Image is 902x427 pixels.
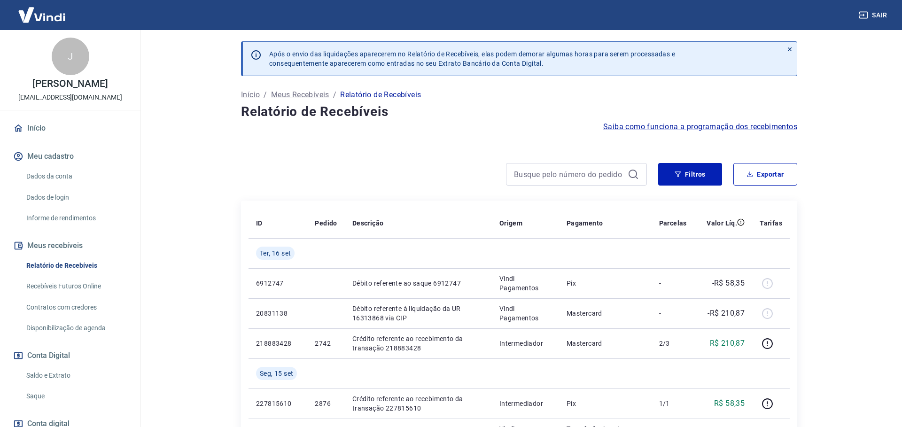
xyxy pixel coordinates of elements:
[708,308,745,319] p: -R$ 210,87
[256,339,300,348] p: 218883428
[32,79,108,89] p: [PERSON_NAME]
[567,279,644,288] p: Pix
[352,394,484,413] p: Crédito referente ao recebimento da transação 227815610
[499,399,552,408] p: Intermediador
[18,93,122,102] p: [EMAIL_ADDRESS][DOMAIN_NAME]
[352,218,384,228] p: Descrição
[499,304,552,323] p: Vindi Pagamentos
[712,278,745,289] p: -R$ 58,35
[352,304,484,323] p: Débito referente à liquidação da UR 16313868 via CIP
[256,218,263,228] p: ID
[315,218,337,228] p: Pedido
[659,399,687,408] p: 1/1
[658,163,722,186] button: Filtros
[23,256,129,275] a: Relatório de Recebíveis
[256,309,300,318] p: 20831138
[23,318,129,338] a: Disponibilização de agenda
[11,345,129,366] button: Conta Digital
[659,218,687,228] p: Parcelas
[23,188,129,207] a: Dados de login
[315,399,337,408] p: 2876
[857,7,891,24] button: Sair
[659,309,687,318] p: -
[241,102,797,121] h4: Relatório de Recebíveis
[659,279,687,288] p: -
[567,218,603,228] p: Pagamento
[514,167,624,181] input: Busque pelo número do pedido
[11,0,72,29] img: Vindi
[714,398,745,409] p: R$ 58,35
[11,118,129,139] a: Início
[760,218,782,228] p: Tarifas
[659,339,687,348] p: 2/3
[23,277,129,296] a: Recebíveis Futuros Online
[23,298,129,317] a: Contratos com credores
[260,369,293,378] span: Seg, 15 set
[271,89,329,101] a: Meus Recebíveis
[340,89,421,101] p: Relatório de Recebíveis
[567,309,644,318] p: Mastercard
[52,38,89,75] div: J
[352,334,484,353] p: Crédito referente ao recebimento da transação 218883428
[733,163,797,186] button: Exportar
[11,146,129,167] button: Meu cadastro
[256,279,300,288] p: 6912747
[269,49,675,68] p: Após o envio das liquidações aparecerem no Relatório de Recebíveis, elas podem demorar algumas ho...
[499,339,552,348] p: Intermediador
[23,366,129,385] a: Saldo e Extrato
[315,339,337,348] p: 2742
[11,235,129,256] button: Meus recebíveis
[710,338,745,349] p: R$ 210,87
[256,399,300,408] p: 227815610
[333,89,336,101] p: /
[603,121,797,132] a: Saiba como funciona a programação dos recebimentos
[499,274,552,293] p: Vindi Pagamentos
[707,218,737,228] p: Valor Líq.
[352,279,484,288] p: Débito referente ao saque 6912747
[264,89,267,101] p: /
[499,218,522,228] p: Origem
[23,167,129,186] a: Dados da conta
[23,387,129,406] a: Saque
[260,248,291,258] span: Ter, 16 set
[567,399,644,408] p: Pix
[567,339,644,348] p: Mastercard
[241,89,260,101] a: Início
[23,209,129,228] a: Informe de rendimentos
